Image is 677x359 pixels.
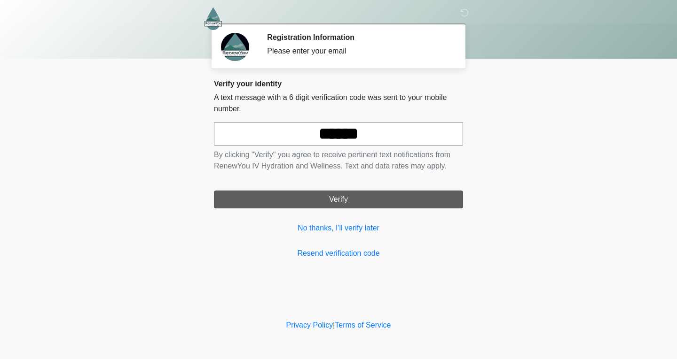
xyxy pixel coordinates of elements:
a: Resend verification code [214,248,463,259]
a: Terms of Service [335,321,391,329]
h2: Verify your identity [214,79,463,88]
a: Privacy Policy [286,321,333,329]
h2: Registration Information [267,33,449,42]
p: By clicking "Verify" you agree to receive pertinent text notifications from RenewYou IV Hydration... [214,149,463,172]
button: Verify [214,191,463,208]
div: Please enter your email [267,46,449,57]
img: Agent Avatar [221,33,249,61]
a: | [333,321,335,329]
a: No thanks, I'll verify later [214,222,463,234]
img: RenewYou IV Hydration and Wellness Logo [205,7,222,30]
p: A text message with a 6 digit verification code was sent to your mobile number. [214,92,463,115]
